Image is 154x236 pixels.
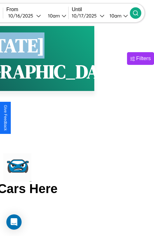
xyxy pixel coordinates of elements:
div: 10 / 17 / 2025 [72,13,100,19]
div: 10 / 16 / 2025 [8,13,36,19]
img: car [3,153,31,182]
div: Filters [136,55,151,62]
div: 10am [45,13,62,19]
label: Until [72,7,130,12]
div: Open Intercom Messenger [6,214,22,230]
div: Give Feedback [3,105,8,131]
label: From [6,7,68,12]
button: 10am [43,12,68,19]
button: 10/16/2025 [6,12,43,19]
button: 10am [104,12,130,19]
div: 10am [106,13,123,19]
button: Filters [127,52,154,65]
